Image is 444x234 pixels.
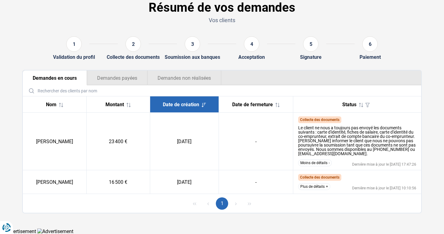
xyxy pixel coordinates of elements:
div: Dernière mise à jour le [DATE] 10:10:56 [352,186,416,190]
div: 4 [244,36,259,52]
span: Status [342,102,356,107]
div: 5 [303,36,319,52]
td: 16 500 € [86,170,150,194]
div: 2 [125,36,141,52]
td: [DATE] [150,170,219,194]
button: First Page [188,197,201,210]
span: Collecte des documents [300,175,339,180]
td: - [219,113,293,170]
h1: Résumé de vos demandes [22,0,422,15]
button: Demandes non réalisées [147,71,221,85]
button: Next Page [230,197,242,210]
div: Signature [300,54,322,60]
td: 23 400 € [86,113,150,170]
td: - [219,170,293,194]
td: [PERSON_NAME] [23,170,86,194]
td: [DATE] [150,113,219,170]
div: Acceptation [238,54,265,60]
div: Paiement [360,54,381,60]
span: Date de création [163,102,199,107]
button: Demandes payées [87,71,147,85]
span: Nom [46,102,56,107]
button: Previous Page [202,197,214,210]
button: Demandes en cours [23,71,87,85]
div: 1 [66,36,82,52]
td: [PERSON_NAME] [23,113,86,170]
div: Validation du profil [53,54,95,60]
input: Rechercher des clients par nom [25,85,419,96]
div: Soumission aux banques [165,54,220,60]
span: Date de fermeture [232,102,273,107]
p: Vos clients [22,16,422,24]
div: 6 [362,36,378,52]
button: Last Page [243,197,256,210]
button: Plus de détails [298,183,330,190]
span: Montant [105,102,124,107]
button: Page 1 [216,197,228,210]
div: Le client ne nous a toujours pas envoyé les documents suivants : carte d'identité, fiches de sala... [298,126,417,156]
span: Collecte des documents [300,118,339,122]
div: Dernière mise à jour le [DATE] 17:47:26 [352,163,416,166]
div: 3 [185,36,200,52]
button: Moins de détails [298,159,332,166]
div: Collecte des documents [107,54,160,60]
